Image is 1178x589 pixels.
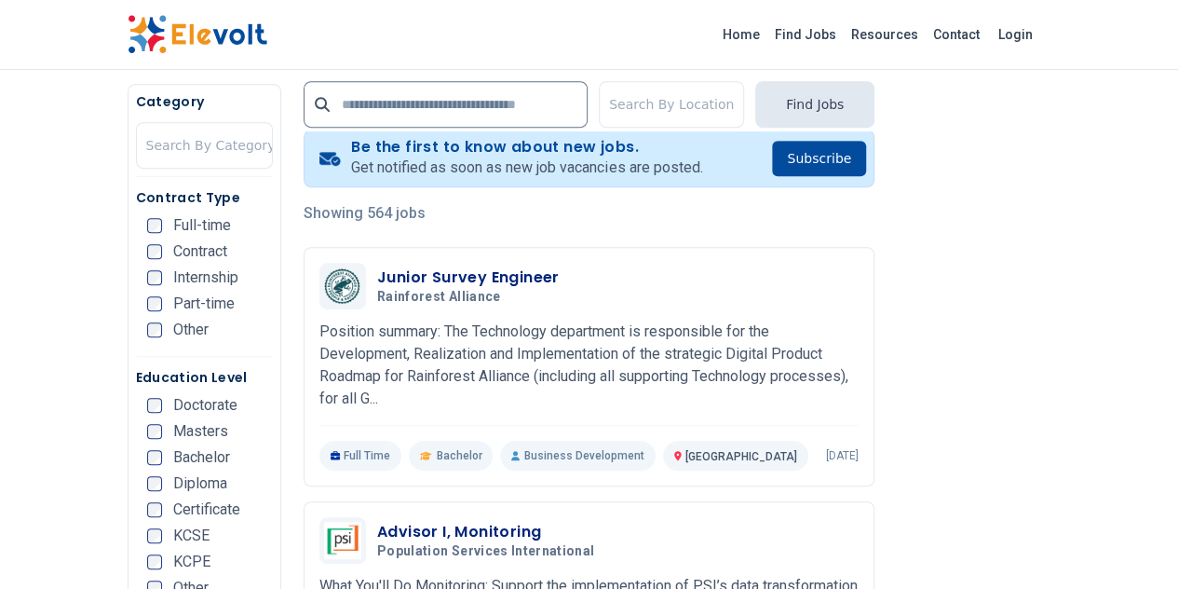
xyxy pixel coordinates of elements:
[147,424,162,439] input: Masters
[500,441,655,471] p: Business Development
[173,555,210,569] span: KCPE
[147,270,162,285] input: Internship
[136,188,273,207] h5: Contract Type
[147,398,162,413] input: Doctorate
[173,502,240,517] span: Certificate
[351,157,702,179] p: Get notified as soon as new job vacancies are posted.
[377,543,595,560] span: Population Services International
[147,528,162,543] input: KCSE
[926,20,987,49] a: Contact
[136,368,273,387] h5: Education Level
[319,321,859,410] p: Position summary: The Technology department is responsible for the Development, Realization and I...
[147,555,162,569] input: KCPE
[1085,500,1178,589] iframe: Chat Widget
[377,521,603,543] h3: Advisor I, Monitoring
[319,263,859,471] a: Rainforest AllianceJunior Survey EngineerRainforest AlliancePosition summary: The Technology depa...
[987,16,1044,53] a: Login
[128,15,267,54] img: Elevolt
[304,202,874,225] p: Showing 564 jobs
[351,138,702,157] h4: Be the first to know about new jobs.
[772,141,866,176] button: Subscribe
[147,502,162,517] input: Certificate
[173,322,209,337] span: Other
[173,424,228,439] span: Masters
[377,289,501,306] span: Rainforest Alliance
[715,20,767,49] a: Home
[324,268,361,304] img: Rainforest Alliance
[319,441,402,471] p: Full Time
[173,218,231,233] span: Full-time
[755,81,874,128] button: Find Jobs
[173,270,238,285] span: Internship
[436,448,481,463] span: Bachelor
[147,296,162,311] input: Part-time
[377,267,560,289] h3: Junior Survey Engineer
[173,450,230,465] span: Bachelor
[826,448,859,463] p: [DATE]
[767,20,844,49] a: Find Jobs
[136,92,273,111] h5: Category
[173,296,235,311] span: Part-time
[685,450,797,463] span: [GEOGRAPHIC_DATA]
[147,218,162,233] input: Full-time
[147,244,162,259] input: Contract
[147,476,162,491] input: Diploma
[173,528,210,543] span: KCSE
[173,398,237,413] span: Doctorate
[844,20,926,49] a: Resources
[324,522,361,559] img: Population Services International
[173,476,227,491] span: Diploma
[147,322,162,337] input: Other
[173,244,227,259] span: Contract
[147,450,162,465] input: Bachelor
